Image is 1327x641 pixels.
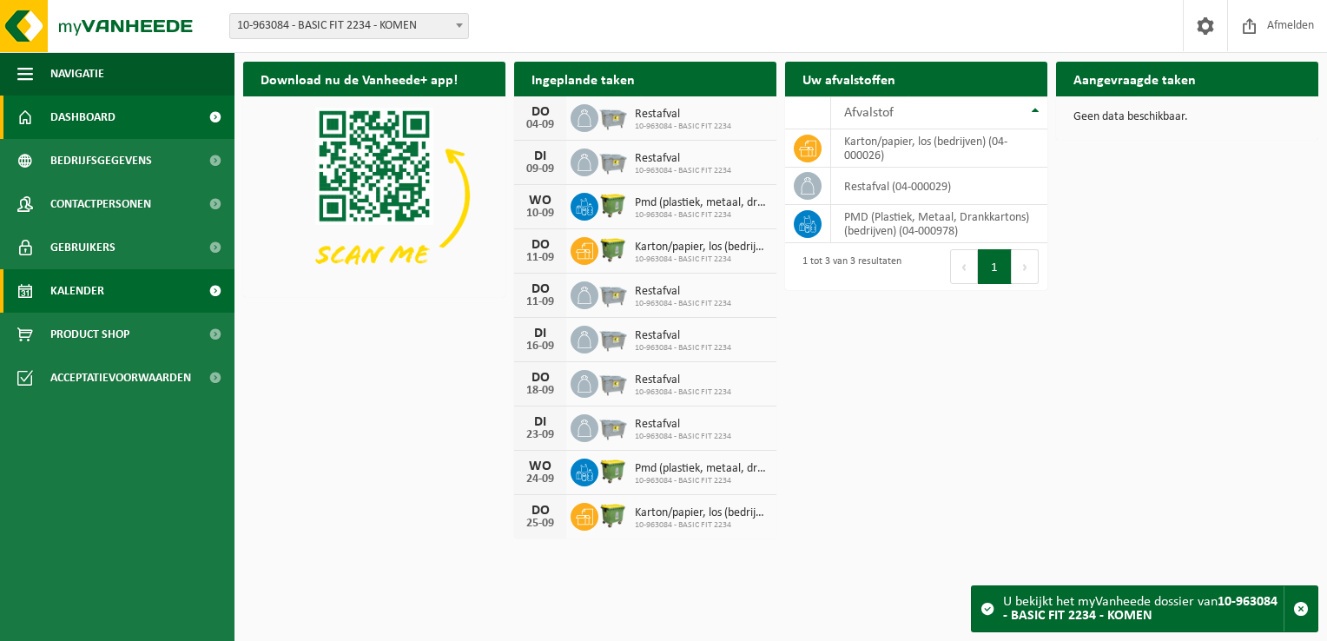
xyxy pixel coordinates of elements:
span: Restafval [635,152,731,166]
span: 10-963084 - BASIC FIT 2234 [635,122,731,132]
span: Bedrijfsgegevens [50,139,152,182]
span: 10-963084 - BASIC FIT 2234 [635,432,731,442]
img: WB-1100-HPE-GN-51 [598,500,628,530]
span: Product Shop [50,313,129,356]
h2: Aangevraagde taken [1056,62,1213,96]
span: Kalender [50,269,104,313]
span: 10-963084 - BASIC FIT 2234 - KOMEN [229,13,469,39]
span: 10-963084 - BASIC FIT 2234 - KOMEN [230,14,468,38]
span: Restafval [635,329,731,343]
span: Restafval [635,108,731,122]
span: Restafval [635,285,731,299]
div: 04-09 [523,119,558,131]
div: 1 tot 3 van 3 resultaten [794,248,901,286]
div: DO [523,504,558,518]
button: Next [1012,249,1039,284]
span: Gebruikers [50,226,116,269]
button: Previous [950,249,978,284]
p: Geen data beschikbaar. [1073,111,1301,123]
div: DI [523,149,558,163]
img: WB-2500-GAL-GY-04 [598,367,628,397]
span: 10-963084 - BASIC FIT 2234 [635,254,768,265]
button: 1 [978,249,1012,284]
h2: Ingeplande taken [514,62,652,96]
img: WB-2500-GAL-GY-04 [598,279,628,308]
div: 09-09 [523,163,558,175]
span: Dashboard [50,96,116,139]
span: 10-963084 - BASIC FIT 2234 [635,520,768,531]
span: Acceptatievoorwaarden [50,356,191,400]
div: 24-09 [523,473,558,486]
span: Karton/papier, los (bedrijven) [635,241,768,254]
div: DO [523,105,558,119]
img: WB-2500-GAL-GY-04 [598,323,628,353]
td: PMD (Plastiek, Metaal, Drankkartons) (bedrijven) (04-000978) [831,205,1047,243]
span: Restafval [635,418,731,432]
h2: Download nu de Vanheede+ app! [243,62,475,96]
span: Restafval [635,373,731,387]
span: Navigatie [50,52,104,96]
span: 10-963084 - BASIC FIT 2234 [635,476,768,486]
img: WB-2500-GAL-GY-04 [598,412,628,441]
span: Karton/papier, los (bedrijven) [635,506,768,520]
div: 25-09 [523,518,558,530]
img: Download de VHEPlus App [243,96,505,294]
span: Contactpersonen [50,182,151,226]
td: restafval (04-000029) [831,168,1047,205]
div: U bekijkt het myVanheede dossier van [1003,586,1284,631]
div: 18-09 [523,385,558,397]
div: DO [523,238,558,252]
div: 11-09 [523,296,558,308]
div: WO [523,194,558,208]
span: 10-963084 - BASIC FIT 2234 [635,387,731,398]
img: WB-2500-GAL-GY-04 [598,146,628,175]
div: 11-09 [523,252,558,264]
div: DO [523,282,558,296]
img: WB-1100-HPE-GN-51 [598,456,628,486]
span: Pmd (plastiek, metaal, drankkartons) (bedrijven) [635,462,768,476]
img: WB-1100-HPE-GN-51 [598,235,628,264]
div: DI [523,415,558,429]
span: 10-963084 - BASIC FIT 2234 [635,343,731,354]
img: WB-1100-HPE-GN-51 [598,190,628,220]
h2: Uw afvalstoffen [785,62,913,96]
span: 10-963084 - BASIC FIT 2234 [635,299,731,309]
div: 23-09 [523,429,558,441]
span: Pmd (plastiek, metaal, drankkartons) (bedrijven) [635,196,768,210]
td: karton/papier, los (bedrijven) (04-000026) [831,129,1047,168]
div: 10-09 [523,208,558,220]
div: WO [523,459,558,473]
strong: 10-963084 - BASIC FIT 2234 - KOMEN [1003,595,1277,623]
img: WB-2500-GAL-GY-04 [598,102,628,131]
div: DI [523,327,558,340]
span: Afvalstof [844,106,894,120]
span: 10-963084 - BASIC FIT 2234 [635,210,768,221]
span: 10-963084 - BASIC FIT 2234 [635,166,731,176]
div: DO [523,371,558,385]
div: 16-09 [523,340,558,353]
